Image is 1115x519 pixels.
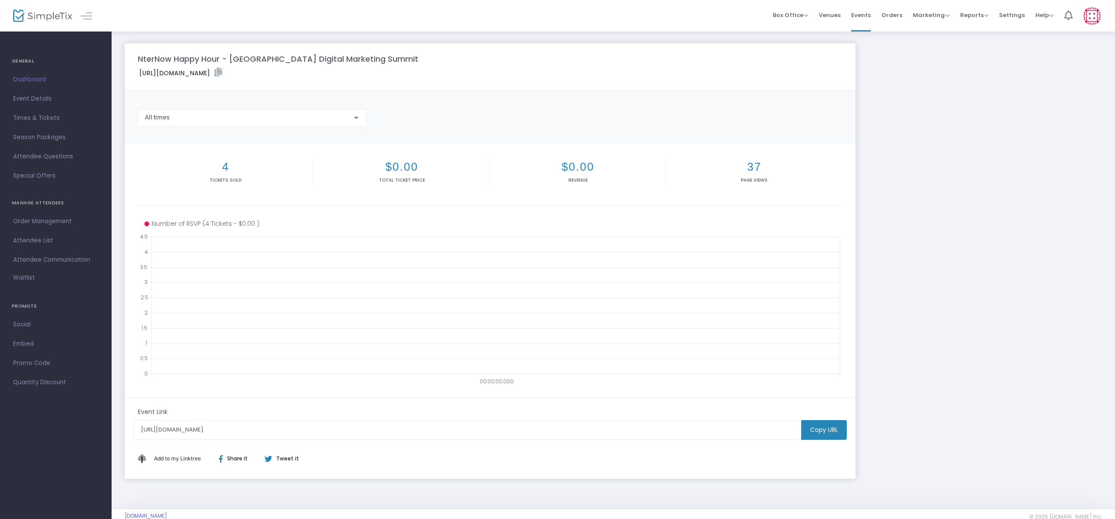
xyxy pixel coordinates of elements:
[256,455,303,463] div: Tweet it
[492,160,664,174] h2: $0.00
[144,309,148,316] text: 2
[141,324,147,331] text: 1.5
[773,11,808,19] span: Box Office
[12,298,100,315] h4: PROMOTE
[13,254,98,266] span: Attendee Communication
[144,248,148,255] text: 4
[140,160,312,174] h2: 4
[881,4,902,26] span: Orders
[13,235,98,246] span: Attendee List
[145,339,147,347] text: 1
[12,194,100,212] h4: MANAGE ATTENDEES
[138,53,418,65] m-panel-title: NterNow Happy Hour - [GEOGRAPHIC_DATA] Digital Marketing Summit
[801,420,847,440] m-button: Copy URL
[492,177,664,183] p: Revenue
[210,455,264,463] div: Share it
[12,53,100,70] h4: GENERAL
[140,233,148,240] text: 4.5
[668,177,840,183] p: Page Views
[144,278,147,286] text: 3
[316,160,487,174] h2: $0.00
[1035,11,1054,19] span: Help
[140,294,148,301] text: 2.5
[480,378,514,385] text: 00:00:00.000
[140,177,312,183] p: Tickets sold
[138,454,152,463] img: linktree
[819,4,841,26] span: Venues
[13,358,98,369] span: Promo Code
[13,74,98,85] span: Dashboard
[13,216,98,227] span: Order Management
[144,370,148,377] text: 0
[145,114,170,121] span: All times
[140,263,147,270] text: 3.5
[960,11,989,19] span: Reports
[13,93,98,105] span: Event Details
[13,112,98,124] span: Times & Tickets
[13,274,35,282] span: Waitlist
[316,177,487,183] p: Total Ticket Price
[139,68,222,78] label: [URL][DOMAIN_NAME]
[13,338,98,350] span: Embed
[999,4,1025,26] span: Settings
[13,319,98,330] span: Social
[140,354,148,362] text: 0.5
[668,160,840,174] h2: 37
[13,170,98,182] span: Special Offers
[13,151,98,162] span: Attendee Questions
[913,11,950,19] span: Marketing
[152,448,203,469] button: Add This to My Linktree
[13,377,98,388] span: Quantity Discount
[154,455,201,462] span: Add to my Linktree
[138,407,168,417] m-panel-subtitle: Event Link
[13,132,98,143] span: Season Packages
[851,4,871,26] span: Events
